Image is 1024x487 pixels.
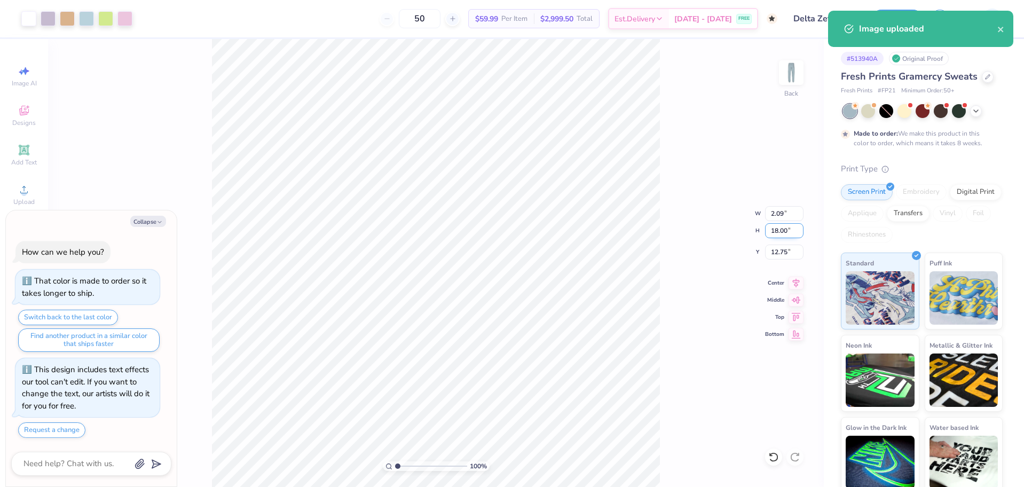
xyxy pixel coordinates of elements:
img: Metallic & Glitter Ink [930,354,998,407]
strong: Made to order: [854,129,898,138]
div: Back [784,89,798,98]
div: Screen Print [841,184,893,200]
div: Rhinestones [841,227,893,243]
span: Per Item [501,13,527,25]
span: FREE [738,15,750,22]
span: Total [577,13,593,25]
img: Back [781,62,802,83]
span: Est. Delivery [615,13,655,25]
span: # FP21 [878,87,896,96]
div: Vinyl [933,206,963,222]
span: Glow in the Dark Ink [846,422,907,433]
div: Foil [966,206,991,222]
span: Center [765,279,784,287]
div: Digital Print [950,184,1002,200]
span: Bottom [765,331,784,338]
div: Original Proof [889,52,949,65]
button: Find another product in a similar color that ships faster [18,328,160,352]
span: Standard [846,257,874,269]
span: 100 % [470,461,487,471]
div: Print Type [841,163,1003,175]
img: Puff Ink [930,271,998,325]
div: Applique [841,206,884,222]
span: Minimum Order: 50 + [901,87,955,96]
span: Fresh Prints [841,87,872,96]
span: [DATE] - [DATE] [674,13,732,25]
span: Fresh Prints Gramercy Sweats [841,70,978,83]
div: That color is made to order so it takes longer to ship. [22,276,146,299]
span: Neon Ink [846,340,872,351]
span: Puff Ink [930,257,952,269]
input: – – [399,9,440,28]
span: Designs [12,119,36,127]
span: Middle [765,296,784,304]
button: Switch back to the last color [18,310,118,325]
span: Upload [13,198,35,206]
img: Neon Ink [846,354,915,407]
img: Standard [846,271,915,325]
button: Request a change [18,422,85,438]
div: Transfers [887,206,930,222]
span: Metallic & Glitter Ink [930,340,993,351]
div: We make this product in this color to order, which means it takes 8 weeks. [854,129,985,148]
span: Image AI [12,79,37,88]
div: How can we help you? [22,247,104,257]
div: Image uploaded [859,22,997,35]
button: close [997,22,1005,35]
input: Untitled Design [785,8,864,29]
span: Add Text [11,158,37,167]
div: # 513940A [841,52,884,65]
span: $2,999.50 [540,13,573,25]
span: Top [765,313,784,321]
span: Water based Ink [930,422,979,433]
span: $59.99 [475,13,498,25]
button: Collapse [130,216,166,227]
div: This design includes text effects our tool can't edit. If you want to change the text, our artist... [22,364,149,411]
div: Embroidery [896,184,947,200]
